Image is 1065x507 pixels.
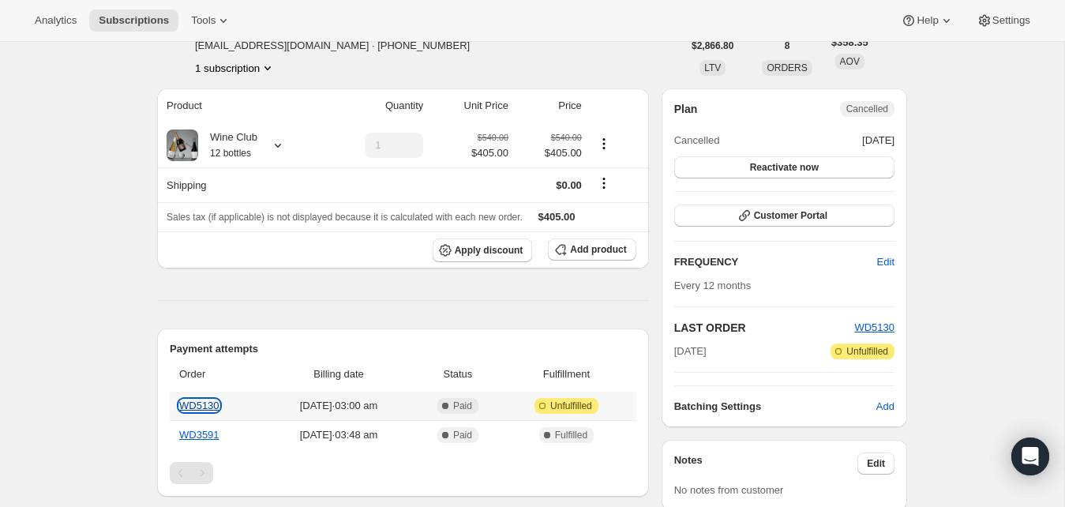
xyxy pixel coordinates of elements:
span: $358.35 [831,35,868,51]
span: Subscriptions [99,14,169,27]
button: Reactivate now [674,156,894,178]
div: Open Intercom Messenger [1011,438,1049,475]
button: Apply discount [433,238,533,262]
h6: Batching Settings [674,399,876,415]
span: Edit [867,457,885,470]
span: LTV [704,62,721,73]
span: $405.00 [518,145,582,161]
span: Sales tax (if applicable) is not displayed because it is calculated with each new order. [167,212,523,223]
h2: FREQUENCY [674,254,877,270]
span: Fulfilled [555,429,587,441]
a: WD5130 [179,400,219,411]
nav: Pagination [170,462,636,484]
span: Customer Portal [754,209,827,222]
button: $2,866.80 [682,35,743,57]
button: 8 [775,35,800,57]
div: Wine Club [198,130,257,161]
button: Tools [182,9,241,32]
h3: Notes [674,453,858,475]
th: Price [513,88,587,123]
span: No notes from customer [674,484,784,496]
span: Fulfillment [506,366,626,382]
span: Analytics [35,14,77,27]
span: [DATE] [674,344,707,359]
span: Cancelled [674,133,720,148]
span: Paid [453,400,472,412]
span: Add product [570,243,626,256]
th: Quantity [322,88,428,123]
button: Edit [857,453,894,475]
span: ORDERS [767,62,807,73]
span: Every 12 months [674,280,752,291]
small: 12 bottles [210,148,251,159]
th: Order [170,357,263,392]
span: $2,866.80 [692,39,733,52]
span: Apply discount [455,244,523,257]
button: Edit [868,250,904,275]
a: WD3591 [179,429,219,441]
a: WD5130 [854,321,894,333]
small: $540.00 [551,133,582,142]
button: Subscriptions [89,9,178,32]
span: $405.00 [538,211,576,223]
span: AOV [840,56,860,67]
button: Analytics [25,9,86,32]
span: Billing date [268,366,409,382]
h2: Plan [674,101,698,117]
small: $540.00 [478,133,508,142]
span: Edit [877,254,894,270]
span: Add [876,399,894,415]
span: Paid [453,429,472,441]
span: $405.00 [471,145,508,161]
span: [DATE] · 03:48 am [268,427,409,443]
span: Help [917,14,938,27]
button: Shipping actions [591,175,617,192]
span: Cancelled [846,103,888,115]
span: Settings [992,14,1030,27]
button: Add product [548,238,636,261]
button: Add [867,394,904,419]
span: Status [419,366,497,382]
span: [DATE] [862,133,894,148]
span: Reactivate now [750,161,819,174]
img: product img [167,130,198,161]
span: [DATE] · 03:00 am [268,398,409,414]
button: Help [891,9,963,32]
th: Product [157,88,322,123]
span: $0.00 [556,179,582,191]
span: [EMAIL_ADDRESS][DOMAIN_NAME] · [PHONE_NUMBER] [195,38,470,54]
th: Unit Price [428,88,513,123]
button: Customer Portal [674,205,894,227]
h2: Payment attempts [170,341,636,357]
h2: LAST ORDER [674,320,855,336]
th: Shipping [157,167,322,202]
button: Settings [967,9,1040,32]
button: WD5130 [854,320,894,336]
span: Unfulfilled [550,400,592,412]
span: Tools [191,14,216,27]
span: 8 [785,39,790,52]
span: Unfulfilled [846,345,888,358]
button: Product actions [591,135,617,152]
button: Product actions [195,60,276,76]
